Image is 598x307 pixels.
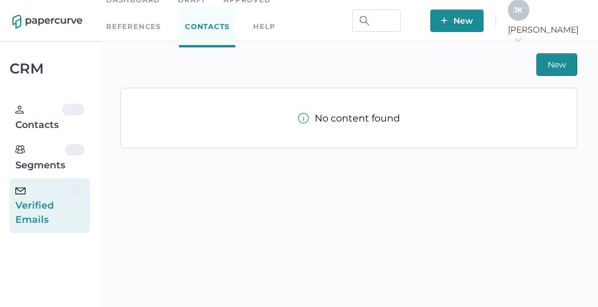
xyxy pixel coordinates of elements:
[15,105,24,114] img: person.20a629c4.svg
[508,24,586,46] span: [PERSON_NAME]
[298,113,309,124] img: info-tooltip-active.a952ecf1.svg
[360,16,369,25] img: search.bf03fe8b.svg
[15,187,25,194] img: email-icon-black.c777dcea.svg
[441,9,473,32] span: New
[441,17,447,24] img: plus-white.e19ec114.svg
[15,145,25,154] img: segments.b9481e3d.svg
[12,15,82,29] img: papercurve-logo-colour.7244d18c.svg
[536,53,577,76] button: New
[253,20,275,33] div: help
[514,36,522,44] i: arrow_right
[352,9,401,32] input: Search Workspace
[15,144,65,172] div: Segments
[298,113,400,124] div: No content found
[179,7,235,47] a: Contacts
[15,184,67,227] div: Verified Emails
[106,20,161,33] a: References
[9,63,90,74] div: CRM
[548,54,566,75] span: New
[514,5,523,14] span: J K
[430,9,484,32] button: New
[15,104,62,132] div: Contacts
